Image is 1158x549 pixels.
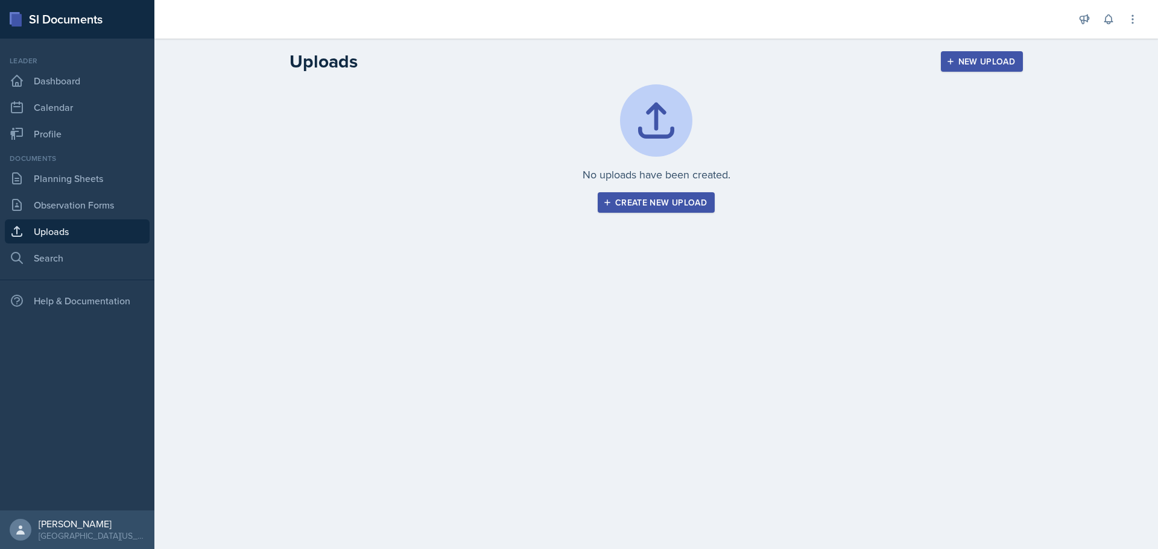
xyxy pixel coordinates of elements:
div: [GEOGRAPHIC_DATA][US_STATE] in [GEOGRAPHIC_DATA] [39,530,145,542]
button: Create new upload [598,192,715,213]
a: Planning Sheets [5,166,150,190]
button: New Upload [941,51,1024,72]
div: Create new upload [606,198,707,207]
h2: Uploads [289,51,358,72]
div: Help & Documentation [5,289,150,313]
div: [PERSON_NAME] [39,518,145,530]
a: Dashboard [5,69,150,93]
a: Profile [5,122,150,146]
div: Leader [5,55,150,66]
a: Uploads [5,219,150,243]
div: Documents [5,153,150,164]
a: Calendar [5,95,150,119]
a: Search [5,246,150,270]
a: Observation Forms [5,193,150,217]
div: New Upload [949,57,1016,66]
p: No uploads have been created. [583,166,730,183]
